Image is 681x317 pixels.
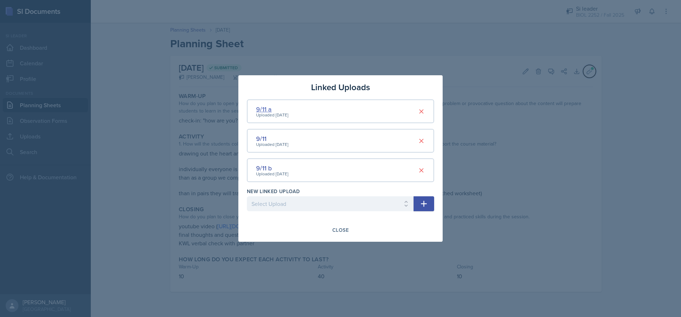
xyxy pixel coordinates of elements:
div: Uploaded [DATE] [256,112,288,118]
h3: Linked Uploads [311,81,370,94]
label: New Linked Upload [247,188,300,195]
div: 9/11 a [256,104,288,114]
div: 9/11 [256,134,288,143]
div: 9/11 b [256,163,288,173]
div: Close [332,227,349,233]
div: Uploaded [DATE] [256,171,288,177]
button: Close [328,224,353,236]
div: Uploaded [DATE] [256,141,288,148]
